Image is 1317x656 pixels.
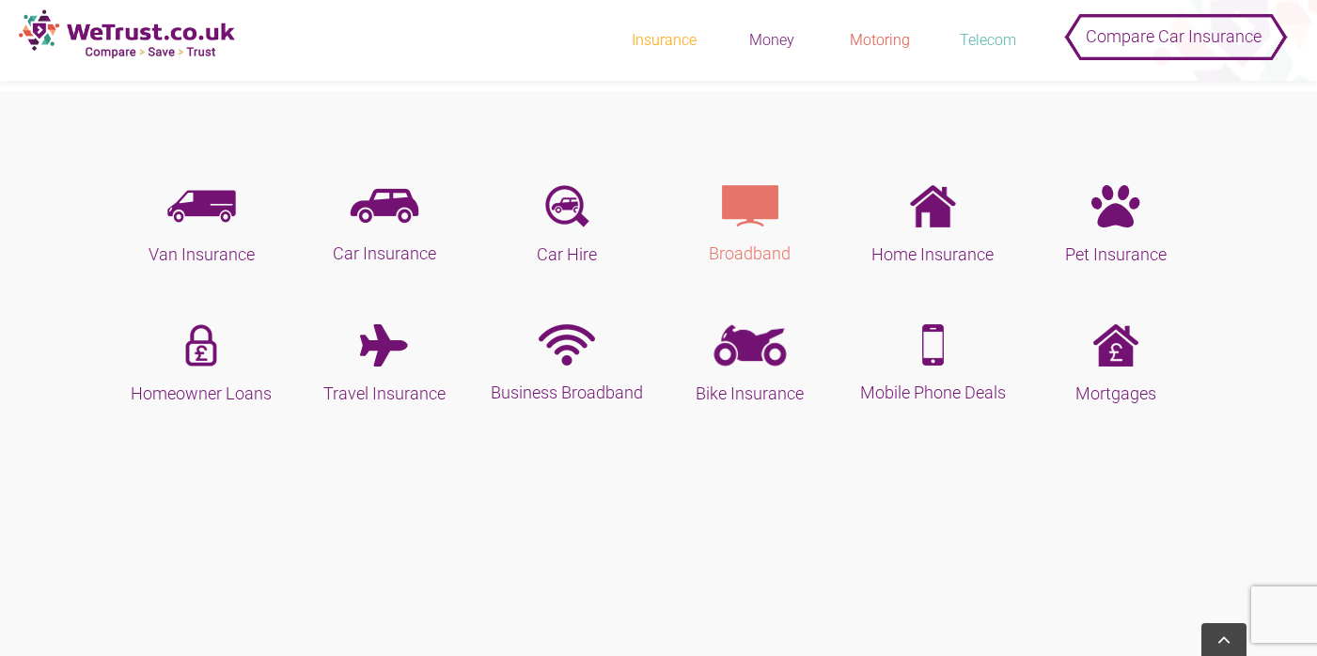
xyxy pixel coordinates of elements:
[672,241,827,267] h5: Broadband
[941,30,1035,51] div: Telecom
[855,380,1011,406] h5: Mobile Phone Deals
[617,30,711,51] div: Insurance
[1093,324,1138,367] img: mortgage.png
[545,185,589,227] img: car-hire.png
[490,380,645,406] h5: Business Broadband
[124,324,279,407] a: Homeowner Loans
[907,185,958,227] img: home-insurance.png
[713,324,787,367] img: bike-insureance-1.png
[1039,185,1194,268] a: Pet Insurance
[1073,9,1275,47] button: Compare Car Insurance
[1091,185,1140,227] img: paw-solid-1.png
[722,185,778,226] img: red-broadband-tv.png
[672,324,827,407] a: Bike Insurance
[124,242,279,268] h5: Van Insurance
[124,185,279,268] a: Van Insurance
[855,242,1011,268] h5: Home Insurance
[922,324,944,366] img: mobile-deals.png
[306,381,462,407] h5: Travel Insurance
[1039,242,1194,268] h5: Pet Insurance
[672,381,827,407] h5: Bike Insurance
[306,185,462,267] a: Car Insurance
[855,324,1011,406] a: Mobile Phone Deals
[1039,324,1194,407] a: Mortgages
[672,185,827,267] a: Broadband
[490,185,645,268] a: Car Hire
[306,324,462,407] a: Travel Insurance
[1039,381,1194,407] h5: Mortgages
[124,381,279,407] h5: Homeowner Loans
[539,324,595,366] img: bussines-broadband.png
[350,185,419,226] img: car-insurance.png
[360,324,408,367] img: plane-solid.png
[833,30,927,51] div: Motoring
[490,242,645,268] h5: Car Hire
[490,324,645,406] a: Business Broadband
[167,185,236,227] img: van-insurance.png
[306,241,462,267] h5: Car Insurance
[725,30,819,51] div: Money
[185,324,217,367] img: home-owner.png
[855,185,1011,268] a: Home Insurance
[1086,13,1262,59] span: Compare Car Insurance
[19,9,235,59] img: new-logo.png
